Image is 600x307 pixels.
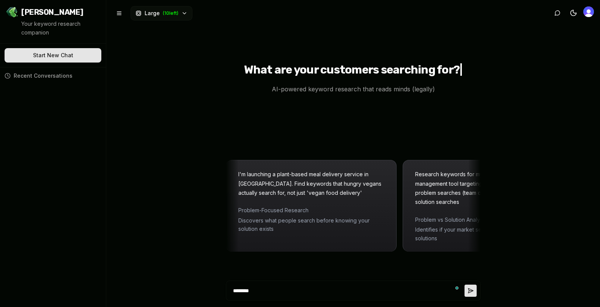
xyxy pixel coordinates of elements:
[419,226,564,243] span: Identifies if your market searches for problems or solutions
[230,281,465,301] textarea: To enrich screen reader interactions, please activate Accessibility in Grammarly extension settings
[583,6,594,17] button: Open user button
[242,206,387,215] span: Problem-Focused Research
[419,171,560,205] span: Research keywords for my new SAAS project management tool targeting remote teams. Show me both pr...
[145,9,160,17] span: Large
[244,63,463,78] h1: What are your customers searching for?
[460,63,462,77] span: |
[583,6,594,17] img: Lauren Sauser
[6,6,18,18] img: Jello SEO Logo
[419,216,564,224] span: Problem vs Solution Analysis
[14,72,72,80] span: Recent Conversations
[266,84,441,94] p: AI-powered keyword research that reads minds (legally)
[5,48,101,63] button: Start New Chat
[131,6,192,20] button: Large(10left)
[33,52,73,59] span: Start New Chat
[21,20,100,37] p: Your keyword research companion
[163,10,178,16] span: ( 10 left)
[242,171,385,196] span: I'm launching a plant-based meal delivery service in [GEOGRAPHIC_DATA]. Find keywords that hungry...
[242,216,387,233] span: Discovers what people search before knowing your solution exists
[21,7,83,17] span: [PERSON_NAME]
